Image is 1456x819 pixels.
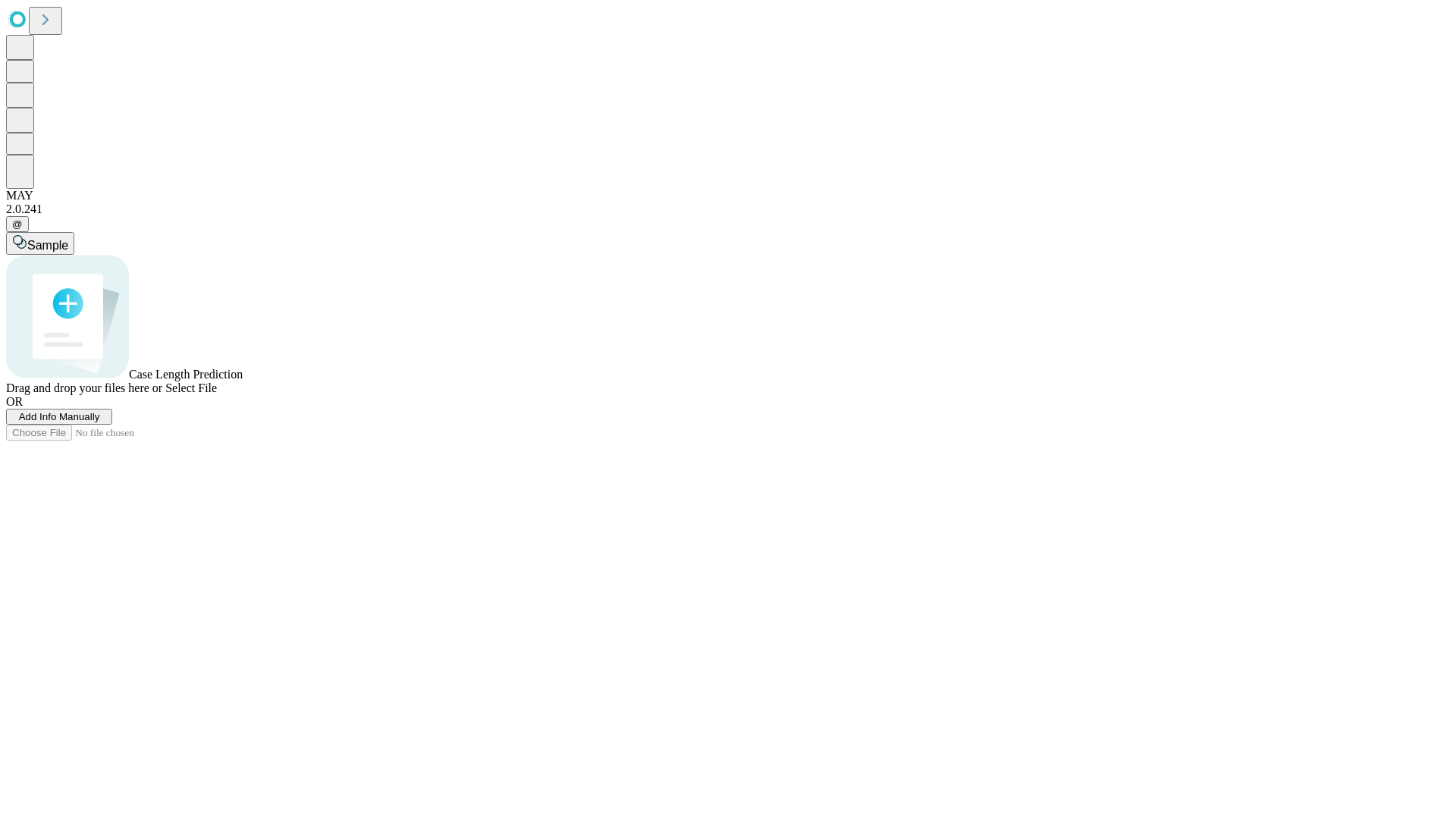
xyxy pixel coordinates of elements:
span: Sample [27,239,68,252]
button: Add Info Manually [6,409,112,425]
button: @ [6,216,29,232]
span: @ [12,218,23,230]
span: Drag and drop your files here or [6,381,162,394]
div: 2.0.241 [6,202,1450,216]
span: OR [6,395,23,408]
span: Select File [165,381,217,394]
button: Sample [6,232,74,255]
span: Add Info Manually [19,411,100,422]
span: Case Length Prediction [129,368,243,381]
div: MAY [6,189,1450,202]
